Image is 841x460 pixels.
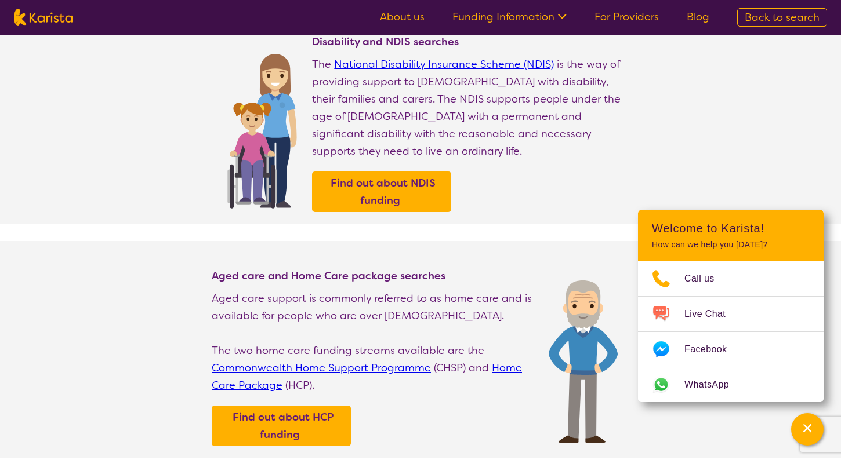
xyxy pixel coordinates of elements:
[215,408,348,443] a: Find out about HCP funding
[652,221,810,235] h2: Welcome to Karista!
[223,46,300,209] img: Find NDIS and Disability services and providers
[791,413,824,446] button: Channel Menu
[452,10,567,24] a: Funding Information
[745,10,820,24] span: Back to search
[684,270,728,287] span: Call us
[737,8,827,27] a: Back to search
[638,261,824,402] ul: Choose channel
[14,9,72,26] img: Karista logo
[549,280,618,443] img: Find Age care and home care package services and providers
[312,56,629,160] p: The is the way of providing support to [DEMOGRAPHIC_DATA] with disability, their families and car...
[312,35,629,49] h4: Disability and NDIS searches
[687,10,709,24] a: Blog
[315,174,448,209] a: Find out about NDIS funding
[212,342,537,394] p: The two home care funding streams available are the (CHSP) and (HCP).
[233,410,333,441] b: Find out about HCP funding
[684,305,739,323] span: Live Chat
[331,176,436,207] b: Find out about NDIS funding
[684,341,741,358] span: Facebook
[594,10,659,24] a: For Providers
[638,367,824,402] a: Web link opens in a new tab.
[638,210,824,402] div: Channel Menu
[212,290,537,324] p: Aged care support is commonly referred to as home care and is available for people who are over [...
[212,269,537,283] h4: Aged care and Home Care package searches
[380,10,425,24] a: About us
[334,57,554,71] a: National Disability Insurance Scheme (NDIS)
[212,361,431,375] a: Commonwealth Home Support Programme
[684,376,743,393] span: WhatsApp
[652,240,810,250] p: How can we help you [DATE]?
